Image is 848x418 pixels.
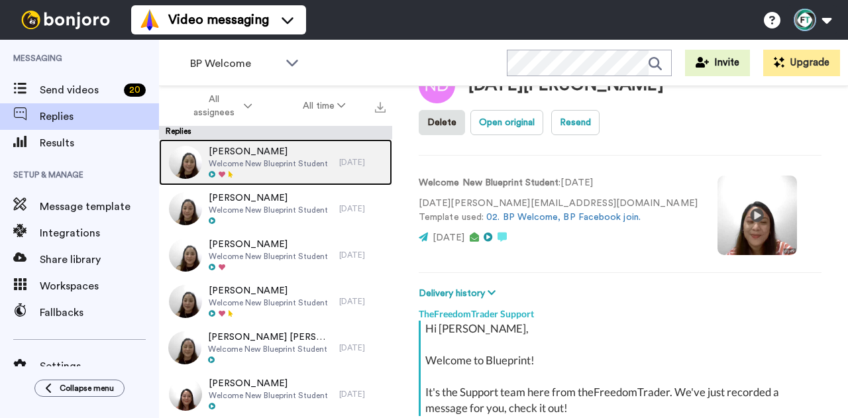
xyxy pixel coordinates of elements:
span: Share library [40,252,159,268]
span: Welcome New Blueprint Student [209,158,328,169]
span: BP Welcome [190,56,279,72]
span: Welcome New Blueprint Student [209,390,328,401]
span: Integrations [40,225,159,241]
button: Upgrade [763,50,840,76]
span: Video messaging [168,11,269,29]
span: Send videos [40,82,119,98]
span: Results [40,135,159,151]
div: 20 [124,83,146,97]
div: TheFreedomTrader Support [419,301,821,321]
a: [PERSON_NAME]Welcome New Blueprint Student[DATE] [159,185,392,232]
p: : [DATE] [419,176,698,190]
span: [PERSON_NAME] [PERSON_NAME] [208,331,333,344]
a: [PERSON_NAME]Welcome New Blueprint Student[DATE] [159,371,392,417]
button: Export all results that match these filters now. [371,96,390,116]
span: Settings [40,358,159,374]
span: Fallbacks [40,305,159,321]
span: All assignees [187,93,241,119]
span: Collapse menu [60,383,114,393]
p: [DATE][PERSON_NAME][EMAIL_ADDRESS][DOMAIN_NAME] Template used: [419,197,698,225]
div: Replies [159,126,392,139]
div: [DATE] [339,250,386,260]
img: 7ed3ad1a-63e6-410d-bf53-c4d1d5d361be-thumb.jpg [169,146,202,179]
span: [PERSON_NAME] [209,284,328,297]
span: Workspaces [40,278,159,294]
span: [DATE] [433,233,464,242]
div: [DATE] [339,203,386,214]
span: [PERSON_NAME] [209,377,328,390]
button: Delivery history [419,286,500,301]
div: [DATE] [339,157,386,168]
div: [DATE] [339,296,386,307]
button: Delete [419,110,465,135]
button: Resend [551,110,600,135]
strong: Welcome New Blueprint Student [419,178,558,187]
img: vm-color.svg [139,9,160,30]
span: Welcome New Blueprint Student [208,344,333,354]
span: Message template [40,199,159,215]
span: Welcome New Blueprint Student [209,297,328,308]
span: Replies [40,109,159,125]
a: [PERSON_NAME]Welcome New Blueprint Student[DATE] [159,139,392,185]
img: 45ee70c7-d7c1-48d8-91f0-343723d72b29-thumb.jpg [169,285,202,318]
a: [PERSON_NAME] [PERSON_NAME]Welcome New Blueprint Student[DATE] [159,325,392,371]
span: Welcome New Blueprint Student [209,205,328,215]
img: 393785d3-df27-4df7-997f-47224df94af9-thumb.jpg [169,378,202,411]
button: All time [278,94,372,118]
span: [PERSON_NAME] [209,191,328,205]
img: 5222c18f-c11d-406e-bb35-b27be5967eb3-thumb.jpg [169,192,202,225]
span: [PERSON_NAME] [209,145,328,158]
img: bj-logo-header-white.svg [16,11,115,29]
span: [PERSON_NAME] [209,238,328,251]
button: Collapse menu [34,380,125,397]
a: [PERSON_NAME]Welcome New Blueprint Student[DATE] [159,278,392,325]
div: [DATE] [339,342,386,353]
button: Invite [685,50,750,76]
a: [PERSON_NAME]Welcome New Blueprint Student[DATE] [159,232,392,278]
span: Welcome New Blueprint Student [209,251,328,262]
a: 02. BP Welcome, BP Facebook join. [486,213,641,222]
button: All assignees [162,87,278,125]
button: Open original [470,110,543,135]
img: 4f2180c1-f9a3-4fc1-a87d-374abcc0678f-thumb.jpg [168,331,201,364]
div: Hi [PERSON_NAME], Welcome to Blueprint! It's the Support team here from theFreedomTrader. We've j... [425,321,818,416]
img: 70c89f95-3606-4aa6-95f4-c372546476f7-thumb.jpg [169,238,202,272]
div: [DATE] [339,389,386,399]
img: export.svg [375,102,386,113]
